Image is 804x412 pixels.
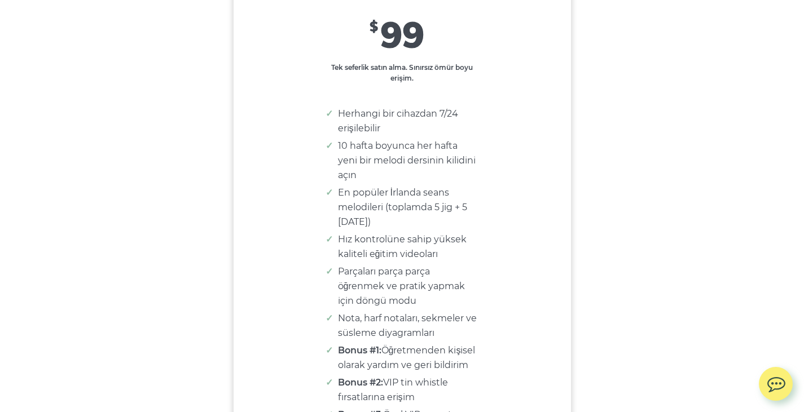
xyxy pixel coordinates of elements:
[380,11,424,57] font: 99
[338,108,458,134] font: Herhangi bir cihazdan 7/24 erişilebilir
[338,377,383,388] font: Bonus #2:
[338,377,448,402] font: VIP tin whistle fırsatlarına erişim
[370,17,378,35] font: $
[338,234,467,259] font: Hız kontrolüne sahip yüksek kaliteli eğitim videoları
[338,345,381,356] font: Bonus #1:
[338,140,476,180] font: 10 hafta boyunca her hafta yeni bir melodi dersinin kilidini açın
[338,345,476,370] font: Öğretmenden kişisel olarak yardım ve geri bildirim
[338,313,477,338] font: Nota, harf notaları, sekmeler ve süsleme diyagramları
[338,266,465,306] font: Parçaları parça parça öğrenmek ve pratik yapmak için döngü modu
[331,63,473,83] font: Tek seferlik satın alma. Sınırsız ömür boyu erişim.
[759,367,793,396] img: chat.svg
[338,187,467,227] font: En popüler İrlanda seans melodileri (toplamda 5 jig + 5 [DATE])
